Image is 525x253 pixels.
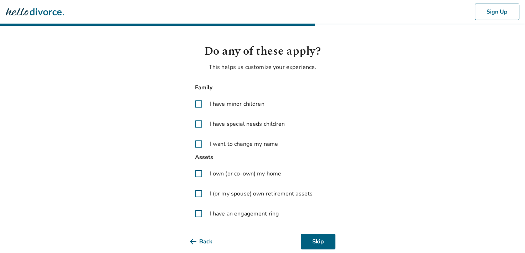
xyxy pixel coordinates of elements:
button: Sign Up [475,4,519,20]
span: I own (or co-own) my home [210,169,282,178]
h1: Do any of these apply? [190,43,335,60]
span: I have minor children [210,100,264,108]
span: I (or my spouse) own retirement assets [210,189,313,198]
span: I want to change my name [210,140,278,148]
button: Back [190,234,224,249]
span: I have special needs children [210,120,285,128]
span: Family [190,83,335,93]
span: I have an engagement ring [210,209,279,218]
p: This helps us customize your experience. [190,63,335,71]
button: Skip [301,234,335,249]
iframe: Chat Widget [489,219,525,253]
span: Assets [190,153,335,162]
